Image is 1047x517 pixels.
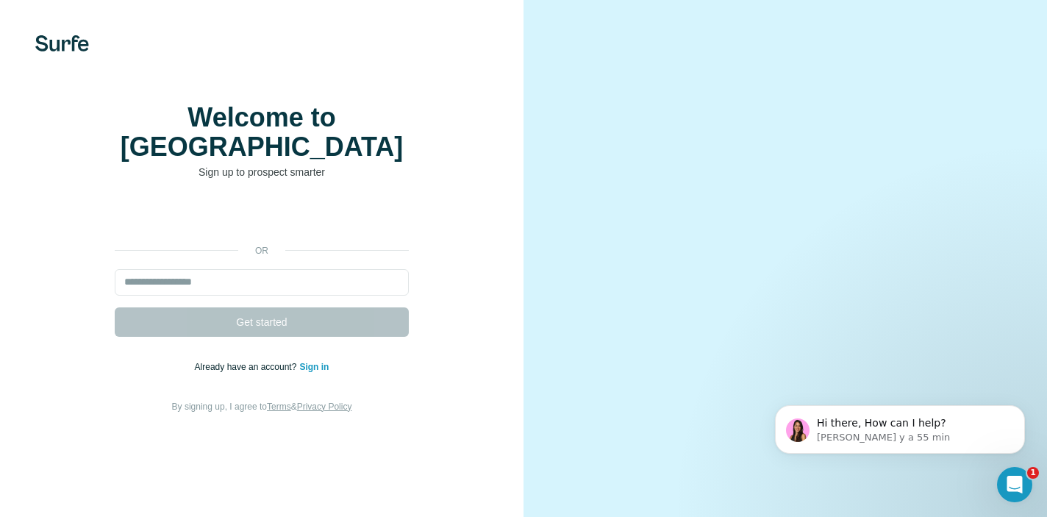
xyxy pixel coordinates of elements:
[238,244,285,257] p: or
[1027,467,1039,479] span: 1
[195,362,300,372] span: Already have an account?
[35,35,89,51] img: Surfe's logo
[297,402,352,412] a: Privacy Policy
[997,467,1032,502] iframe: Intercom live chat
[299,362,329,372] a: Sign in
[115,165,409,179] p: Sign up to prospect smarter
[107,202,416,234] iframe: Bouton "Se connecter avec Google"
[172,402,352,412] span: By signing up, I agree to &
[753,374,1047,477] iframe: Intercom notifications message
[115,103,409,162] h1: Welcome to [GEOGRAPHIC_DATA]
[267,402,291,412] a: Terms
